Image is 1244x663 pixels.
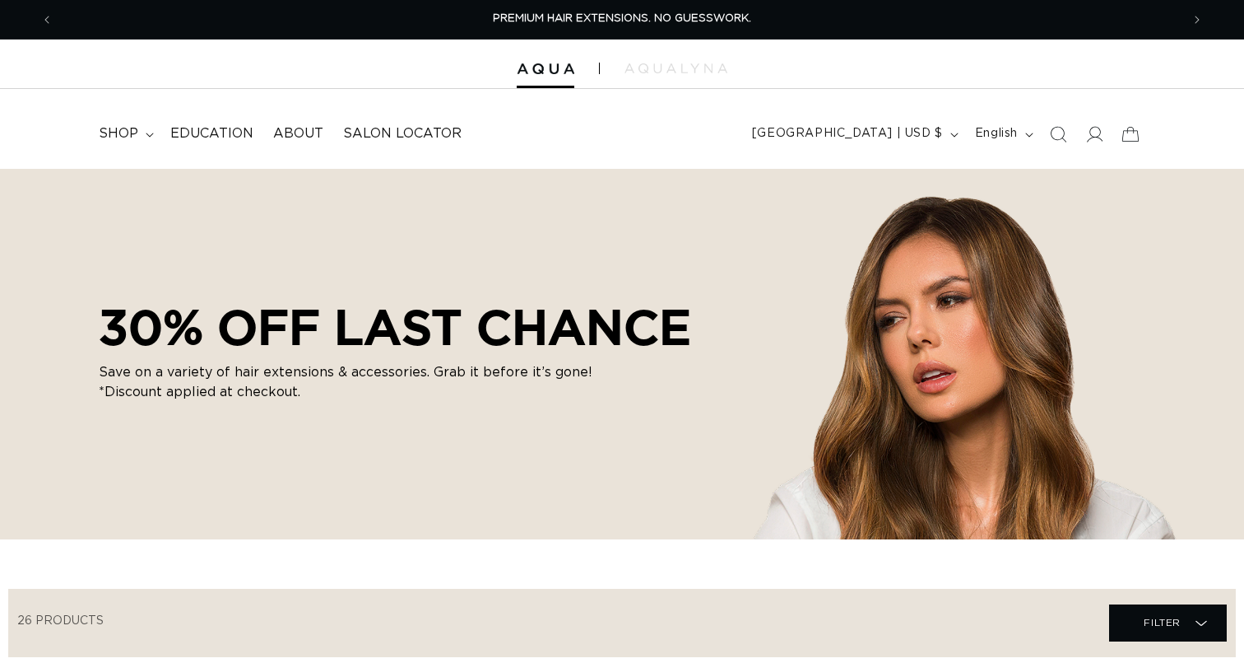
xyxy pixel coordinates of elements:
[333,115,471,152] a: Salon Locator
[975,125,1018,142] span: English
[742,119,965,150] button: [GEOGRAPHIC_DATA] | USD $
[170,125,253,142] span: Education
[89,115,160,152] summary: shop
[1040,116,1076,152] summary: Search
[29,4,65,35] button: Previous announcement
[99,362,592,402] p: Save on a variety of hair extensions & accessories. Grab it before it’s gone! *Discount applied a...
[160,115,263,152] a: Education
[493,13,751,24] span: PREMIUM HAIR EXTENSIONS. NO GUESSWORK.
[17,615,104,627] span: 26 products
[965,119,1040,150] button: English
[99,298,691,356] h2: 30% OFF LAST CHANCE
[517,63,574,75] img: Aqua Hair Extensions
[263,115,333,152] a: About
[1109,605,1227,642] summary: Filter
[99,125,138,142] span: shop
[343,125,462,142] span: Salon Locator
[624,63,727,73] img: aqualyna.com
[1179,4,1215,35] button: Next announcement
[273,125,323,142] span: About
[1144,607,1181,638] span: Filter
[752,125,943,142] span: [GEOGRAPHIC_DATA] | USD $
